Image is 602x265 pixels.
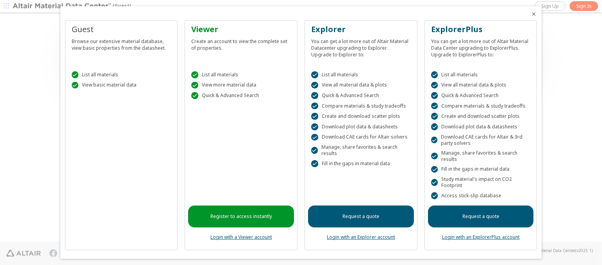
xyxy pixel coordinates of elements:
[431,166,531,173] div: Fill in the gaps in material data
[431,123,438,130] div: 
[72,71,171,78] div: List all materials
[311,113,318,120] div: 
[311,103,411,110] div: Compare materials & study tradeoffs
[188,206,294,227] a: Register to access instantly
[431,92,531,99] div: Quick & Advanced Search
[311,134,318,141] div: 
[311,144,411,157] div: Manage, share favorites & search results
[311,123,411,130] div: Download plot data & datasheets
[72,82,171,89] div: View basic material data
[311,92,318,99] div: 
[431,82,438,89] div: 
[311,147,318,154] div: 
[431,71,438,78] div: 
[431,24,531,35] div: ExplorerPlus
[327,234,395,240] a: Login with an Explorer account
[531,11,537,17] button: Close
[431,113,438,120] div: 
[210,234,272,240] a: Login with a Viewer account
[191,24,291,35] div: Viewer
[311,134,411,141] div: Download CAE cards for Altair solvers
[311,160,318,167] div: 
[431,71,531,78] div: List all materials
[72,82,79,89] div: 
[431,113,531,120] div: Create and download scatter plots
[431,92,438,99] div: 
[311,82,318,89] div: 
[311,113,411,120] div: Create and download scatter plots
[431,103,438,110] div: 
[431,150,531,162] div: Manage, share favorites & search results
[311,160,411,167] div: Fill in the gaps in material data
[191,92,291,99] div: Quick & Advanced Search
[431,134,531,146] div: Download CAE cards for Altair & 3rd party solvers
[431,176,531,189] div: Study material's impact on CO2 Footprint
[431,153,438,160] div: 
[72,24,171,35] div: Guest
[311,71,411,78] div: List all materials
[311,71,318,78] div: 
[191,71,198,78] div: 
[431,166,438,173] div: 
[428,206,534,227] a: Request a quote
[431,35,531,58] div: You can get a lot more out of Altair Material Data Center upgrading to ExplorerPlus. Upgrade to E...
[311,82,411,89] div: View all material data & plots
[431,179,438,186] div: 
[191,82,291,89] div: View more material data
[311,35,411,58] div: You can get a lot more out of Altair Material Datacenter upgrading to Explorer. Upgrade to Explor...
[431,137,437,144] div: 
[191,92,198,99] div: 
[431,192,531,199] div: Access stick-slip database
[431,82,531,89] div: View all material data & plots
[442,234,520,240] a: Login with an ExplorerPlus account
[431,103,531,110] div: Compare materials & study tradeoffs
[311,92,411,99] div: Quick & Advanced Search
[311,103,318,110] div: 
[431,123,531,130] div: Download plot data & datasheets
[431,192,438,199] div: 
[311,123,318,130] div: 
[191,71,291,78] div: List all materials
[308,206,414,227] a: Request a quote
[72,71,79,78] div: 
[191,82,198,89] div: 
[311,24,411,35] div: Explorer
[72,35,171,51] div: Browse our extensive material database, view basic properties from the datasheet.
[191,35,291,51] div: Create an account to view the complete set of properties.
